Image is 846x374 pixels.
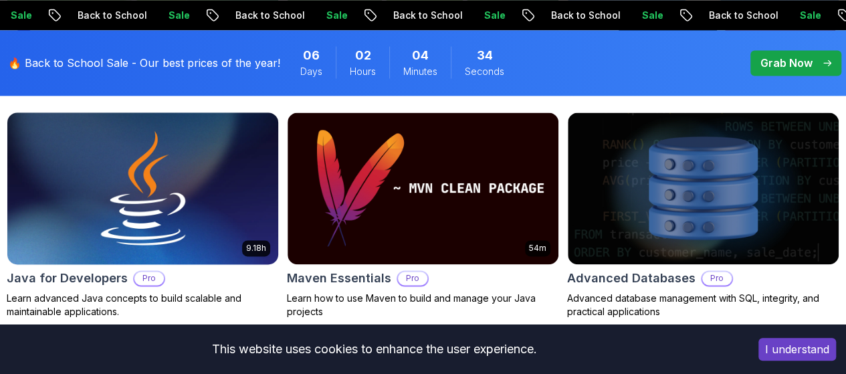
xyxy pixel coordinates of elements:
span: 2 Hours [355,46,371,65]
h2: Advanced Databases [567,269,696,288]
p: 🔥 Back to School Sale - Our best prices of the year! [8,55,280,71]
p: 9.18h [246,243,266,254]
span: Hours [350,65,376,78]
span: Minutes [403,65,437,78]
p: Back to School [690,9,781,22]
span: Days [300,65,322,78]
p: 54m [529,243,546,254]
p: Sale [623,9,666,22]
p: Learn how to use Maven to build and manage your Java projects [287,292,559,318]
p: Back to School [375,9,465,22]
span: Seconds [465,65,504,78]
p: Advanced database management with SQL, integrity, and practical applications [567,292,839,318]
button: Accept cookies [758,338,836,361]
p: Back to School [217,9,308,22]
span: 4 Minutes [412,46,429,65]
img: Java for Developers card [1,108,285,268]
p: Grab Now [760,55,813,71]
a: Maven Essentials card54mMaven EssentialsProLearn how to use Maven to build and manage your Java p... [287,112,559,318]
p: Sale [781,9,824,22]
p: Learn advanced Java concepts to build scalable and maintainable applications. [7,292,279,318]
h2: Maven Essentials [287,269,391,288]
p: Pro [398,272,427,285]
img: Advanced Databases card [568,112,839,264]
p: Pro [134,272,164,285]
p: Sale [150,9,193,22]
p: Sale [308,9,350,22]
p: Pro [702,272,732,285]
span: 34 Seconds [477,46,493,65]
img: Maven Essentials card [288,112,558,264]
p: Sale [465,9,508,22]
h2: Java for Developers [7,269,128,288]
p: Back to School [532,9,623,22]
a: Java for Developers card9.18hJava for DevelopersProLearn advanced Java concepts to build scalable... [7,112,279,318]
p: Back to School [59,9,150,22]
a: Advanced Databases cardAdvanced DatabasesProAdvanced database management with SQL, integrity, and... [567,112,839,318]
div: This website uses cookies to enhance the user experience. [10,335,738,364]
span: 6 Days [303,46,320,65]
